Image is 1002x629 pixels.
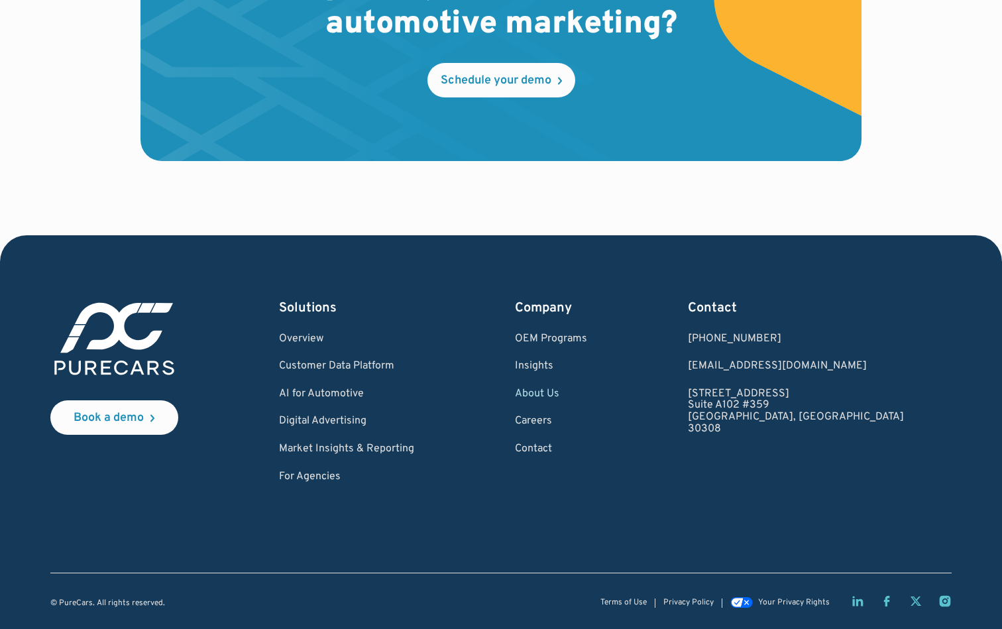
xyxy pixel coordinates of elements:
div: © PureCars. All rights reserved. [50,599,165,608]
a: Careers [515,416,587,428]
a: About Us [515,388,587,400]
div: Your Privacy Rights [758,599,830,607]
a: Insights [515,361,587,372]
a: Book a demo [50,400,178,435]
div: Book a demo [74,412,144,424]
a: OEM Programs [515,333,587,345]
a: Terms of Use [600,599,647,607]
a: Market Insights & Reporting [279,443,414,455]
a: For Agencies [279,471,414,483]
div: Company [515,299,587,317]
div: Contact [688,299,904,317]
a: Instagram page [938,595,952,608]
a: Twitter X page [909,595,922,608]
a: Email us [688,361,904,372]
img: purecars logo [50,299,178,379]
div: Solutions [279,299,414,317]
a: Contact [515,443,587,455]
a: Facebook page [880,595,893,608]
a: Privacy Policy [663,599,714,607]
a: LinkedIn page [851,595,864,608]
div: [PHONE_NUMBER] [688,333,904,345]
a: Overview [279,333,414,345]
a: AI for Automotive [279,388,414,400]
a: Your Privacy Rights [730,599,830,608]
a: Schedule your demo [427,63,575,97]
a: Digital Advertising [279,416,414,428]
div: Schedule your demo [441,75,551,87]
a: Customer Data Platform [279,361,414,372]
a: [STREET_ADDRESS]Suite A102 #359[GEOGRAPHIC_DATA], [GEOGRAPHIC_DATA]30308 [688,388,904,435]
